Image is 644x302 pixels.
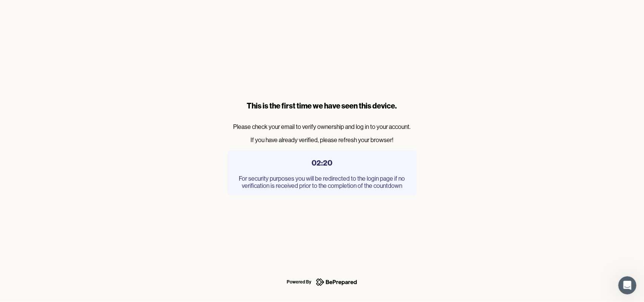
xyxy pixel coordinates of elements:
p: If you have already verified, please refresh your browser! [227,136,417,144]
p: Please check your email to verify ownership and log in to your account. [227,123,417,130]
p: For security purposes you will be redirected to the login page if no verification is received pri... [235,175,409,189]
div: Powered By [287,277,312,287]
div: This is the first time we have seen this device. [227,101,417,111]
strong: 02:20 [312,158,332,167]
iframe: Intercom live chat [618,276,636,294]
